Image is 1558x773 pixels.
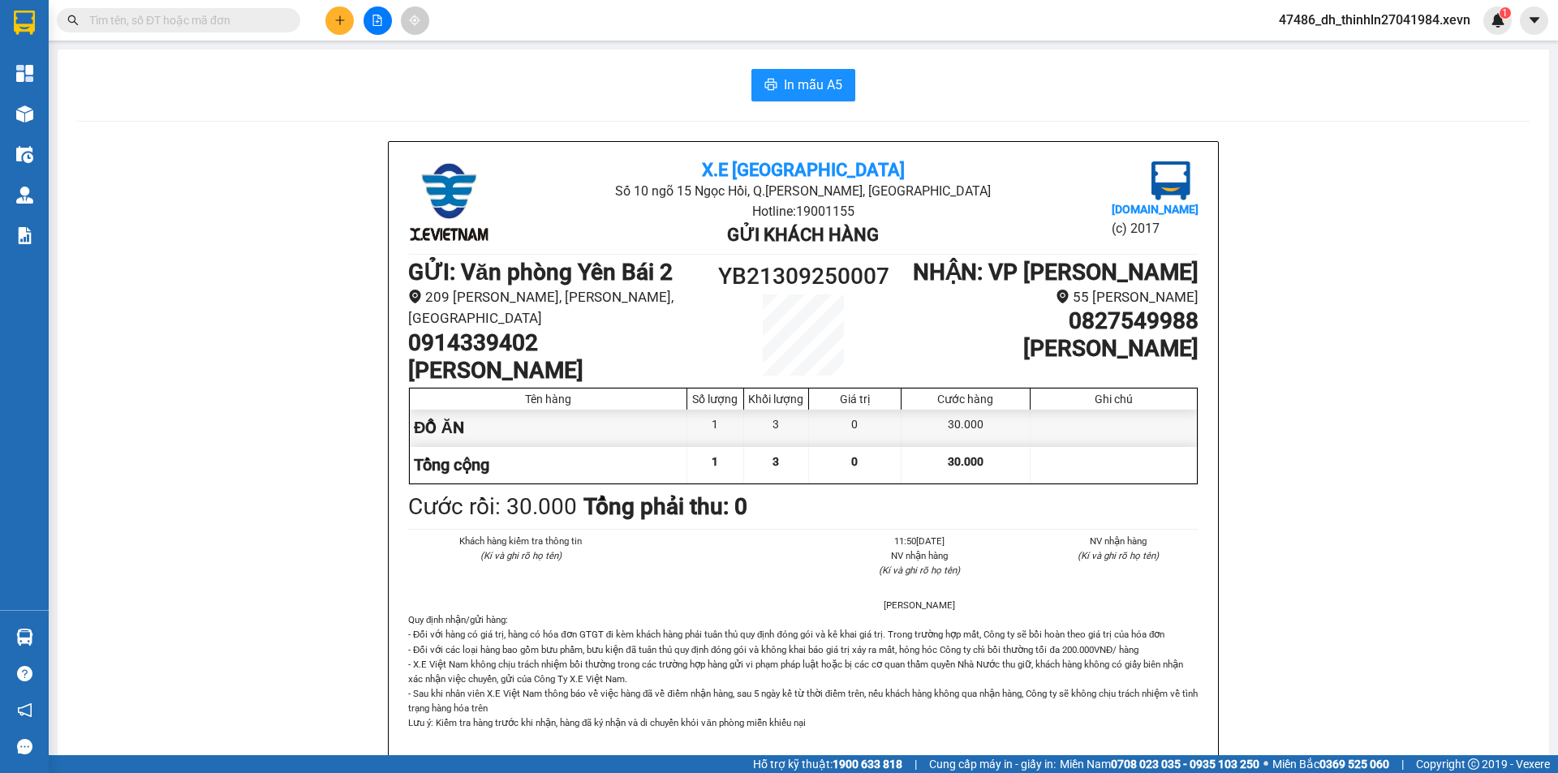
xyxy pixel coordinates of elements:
div: 30.000 [902,410,1031,446]
div: Giá trị [813,393,897,406]
div: 0 [809,410,902,446]
button: caret-down [1520,6,1548,35]
li: NV nhận hàng [839,548,1000,563]
h1: 0827549988 [902,307,1199,335]
li: 209 [PERSON_NAME], [PERSON_NAME], [GEOGRAPHIC_DATA] [408,286,704,329]
span: printer [764,78,777,93]
button: aim [401,6,429,35]
span: notification [17,702,32,718]
img: warehouse-icon [16,146,33,163]
li: 11:50[DATE] [839,534,1000,548]
li: Hotline: 19001155 [540,201,1066,221]
strong: 0369 525 060 [1319,758,1389,771]
span: Miền Bắc [1272,755,1389,773]
b: [DOMAIN_NAME] [1112,203,1199,216]
img: warehouse-icon [16,187,33,204]
span: file-add [372,15,383,26]
img: icon-new-feature [1491,13,1505,28]
img: logo.jpg [408,161,489,243]
b: Gửi khách hàng [727,225,879,245]
b: Tổng phải thu: 0 [583,493,747,520]
span: ⚪️ [1263,761,1268,767]
span: Miền Nam [1060,755,1259,773]
span: question-circle [17,666,32,681]
span: copyright [1468,758,1479,770]
span: 47486_dh_thinhln27041984.xevn [1266,10,1483,30]
div: 1 [687,410,744,446]
div: Ghi chú [1035,393,1193,406]
img: logo-vxr [14,11,35,35]
span: caret-down [1527,13,1542,28]
span: plus [334,15,346,26]
i: (Kí và ghi rõ họ tên) [1078,550,1159,561]
div: Cước hàng [906,393,1026,406]
h1: [PERSON_NAME] [408,357,704,384]
span: message [17,739,32,754]
div: 3 [744,410,809,446]
span: 0 [851,455,858,468]
div: Quy định nhận/gửi hàng : [408,612,1199,730]
img: logo.jpg [1151,161,1190,200]
h1: YB21309250007 [704,259,902,294]
span: In mẫu A5 [784,75,842,95]
button: printerIn mẫu A5 [751,69,855,101]
i: (Kí và ghi rõ họ tên) [879,565,960,576]
button: plus [325,6,354,35]
span: Tổng cộng [414,455,489,475]
span: environment [408,290,422,303]
span: aim [409,15,420,26]
span: 1 [712,455,718,468]
span: Hỗ trợ kỹ thuật: [753,755,902,773]
img: warehouse-icon [16,629,33,646]
h1: [PERSON_NAME] [902,335,1199,363]
img: warehouse-icon [16,105,33,122]
input: Tìm tên, số ĐT hoặc mã đơn [89,11,281,29]
li: (c) 2017 [1112,218,1199,238]
span: 1 [1502,7,1508,19]
div: Tên hàng [414,393,682,406]
b: GỬI : Văn phòng Yên Bái 2 [408,259,673,286]
span: environment [1056,290,1070,303]
div: Cước rồi : 30.000 [408,489,577,525]
span: 30.000 [948,455,983,468]
strong: 0708 023 035 - 0935 103 250 [1111,758,1259,771]
div: Số lượng [691,393,739,406]
div: Khối lượng [748,393,804,406]
div: ĐỒ ĂN [410,410,687,446]
li: [PERSON_NAME] [839,598,1000,612]
li: Khách hàng kiểm tra thông tin [441,534,601,548]
strong: 1900 633 818 [833,758,902,771]
span: search [67,15,79,26]
i: (Kí và ghi rõ họ tên) [480,550,562,561]
span: Cung cấp máy in - giấy in: [929,755,1056,773]
li: NV nhận hàng [1039,534,1199,548]
h1: 0914339402 [408,329,704,357]
button: file-add [364,6,392,35]
b: X.E [GEOGRAPHIC_DATA] [702,160,905,180]
img: dashboard-icon [16,65,33,82]
span: 3 [773,455,779,468]
span: | [915,755,917,773]
img: solution-icon [16,227,33,244]
li: Số 10 ngõ 15 Ngọc Hồi, Q.[PERSON_NAME], [GEOGRAPHIC_DATA] [540,181,1066,201]
p: - Đối với hàng có giá trị, hàng có hóa đơn GTGT đi kèm khách hàng phải tuân thủ quy định đóng gói... [408,627,1199,729]
b: NHẬN : VP [PERSON_NAME] [913,259,1199,286]
sup: 1 [1500,7,1511,19]
li: 55 [PERSON_NAME] [902,286,1199,308]
span: | [1401,755,1404,773]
